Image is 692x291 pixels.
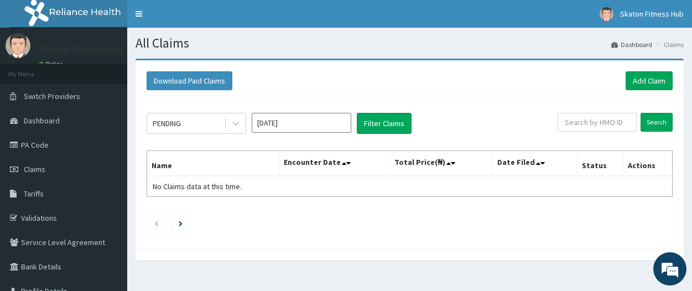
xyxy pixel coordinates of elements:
[626,71,673,90] a: Add Claim
[153,118,181,129] div: PENDING
[653,40,684,49] li: Claims
[136,36,684,50] h1: All Claims
[179,218,183,228] a: Next page
[600,7,613,21] img: User Image
[147,71,232,90] button: Download Paid Claims
[390,151,492,176] th: Total Price(₦)
[357,113,412,134] button: Filter Claims
[24,91,80,101] span: Switch Providers
[154,218,159,228] a: Previous page
[24,164,45,174] span: Claims
[39,45,123,55] p: Skaton Fitness Hub
[39,60,65,68] a: Online
[279,151,390,176] th: Encounter Date
[611,40,652,49] a: Dashboard
[252,113,351,133] input: Select Month and Year
[24,189,44,199] span: Tariffs
[623,151,672,176] th: Actions
[641,113,673,132] input: Search
[577,151,623,176] th: Status
[147,151,279,176] th: Name
[24,116,60,126] span: Dashboard
[6,33,30,58] img: User Image
[558,113,637,132] input: Search by HMO ID
[153,181,242,191] span: No Claims data at this time.
[492,151,577,176] th: Date Filed
[620,9,684,19] span: Skaton Fitness Hub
